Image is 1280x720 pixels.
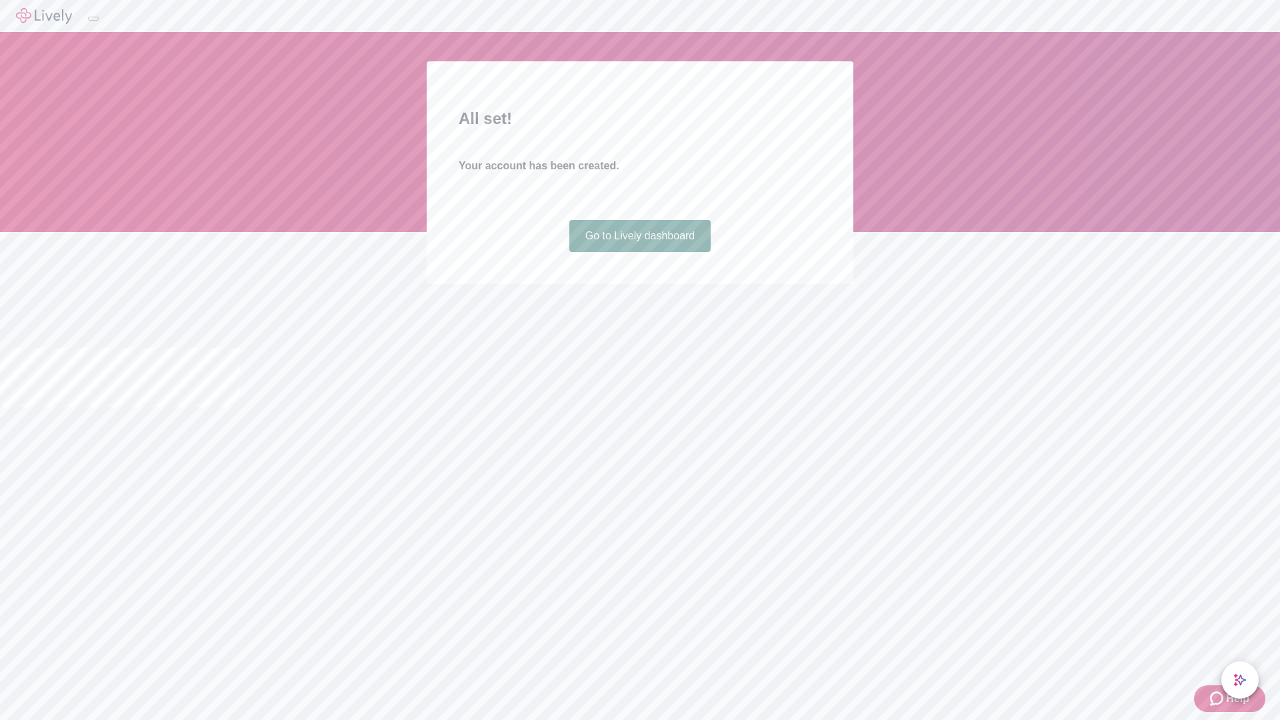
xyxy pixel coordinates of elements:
[1210,691,1226,707] svg: Zendesk support icon
[569,220,711,252] a: Go to Lively dashboard
[1226,691,1249,707] span: Help
[88,17,99,21] button: Log out
[459,158,821,174] h4: Your account has been created.
[459,107,821,131] h2: All set!
[16,8,72,24] img: Lively
[1233,673,1247,687] svg: Lively AI Assistant
[1221,661,1259,699] button: chat
[1194,685,1265,712] button: Zendesk support iconHelp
